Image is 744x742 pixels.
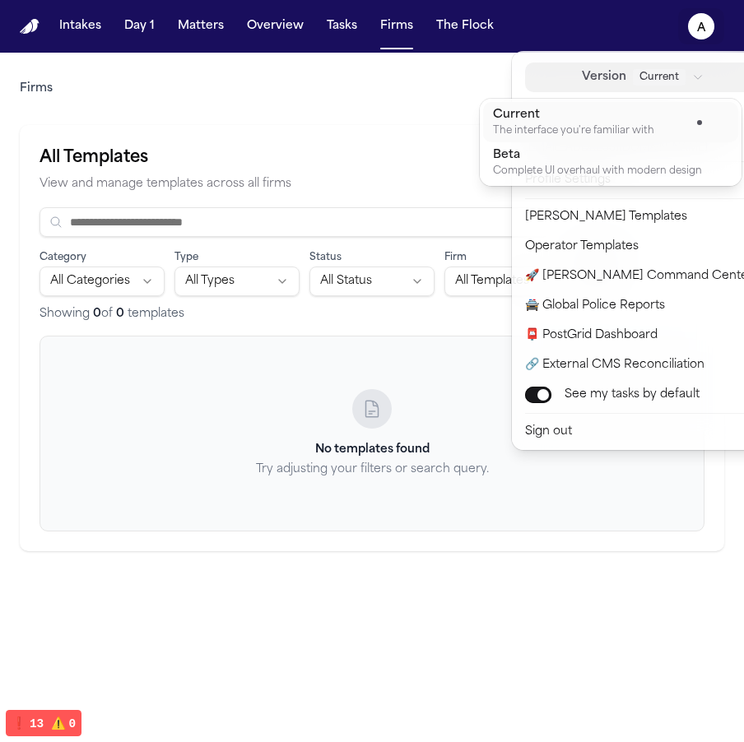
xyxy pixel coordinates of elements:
[444,253,467,262] label: Firm
[20,81,53,97] nav: Breadcrumb
[40,306,184,322] div: Showing of templates
[116,308,124,320] span: 0
[493,165,702,178] div: Complete UI overhaul with modern design
[40,145,704,171] h2: All Templates
[493,107,687,123] div: Current
[40,253,86,262] label: Category
[309,253,342,262] label: Status
[430,12,500,41] button: The Flock
[93,308,101,320] span: 0
[493,125,687,137] div: The interface you're familiar with
[174,253,198,262] label: Type
[240,12,310,41] button: Overview
[171,12,230,41] button: Matters
[40,174,704,194] p: View and manage templates across all firms
[320,12,364,41] button: Tasks
[20,19,40,35] a: Home
[40,461,704,478] p: Try adjusting your filters or search query.
[20,81,53,97] a: Firms
[40,442,704,458] h3: No templates found
[118,12,161,41] button: Day 1
[374,12,420,41] button: Firms
[493,147,702,164] div: Beta
[20,19,40,35] img: Finch Logo
[53,12,108,41] button: Intakes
